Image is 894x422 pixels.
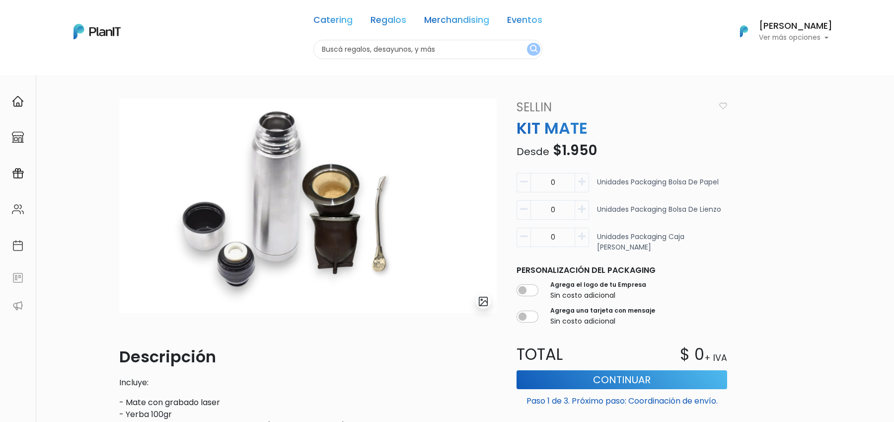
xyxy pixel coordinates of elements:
[517,391,727,407] p: Paso 1 de 3. Próximo paso: Coordinación de envío.
[119,377,497,389] p: Incluye:
[74,24,121,39] img: PlanIt Logo
[313,40,542,59] input: Buscá regalos, desayunos, y más
[371,16,406,28] a: Regalos
[478,296,489,307] img: gallery-light
[517,145,549,159] span: Desde
[119,345,497,369] p: Descripción
[550,306,655,315] label: Agrega una tarjeta con mensaje
[727,18,832,44] button: PlanIt Logo [PERSON_NAME] Ver más opciones
[597,204,721,224] p: Unidades packaging bolsa de lienzo
[759,34,832,41] p: Ver más opciones
[597,177,719,196] p: Unidades packaging bolsa de papel
[12,168,24,179] img: campaigns-02234683943229c281be62815700db0a1741e53638e28bf9629b52c665b00959.svg
[517,264,727,276] p: Personalización del packaging
[313,16,353,28] a: Catering
[12,95,24,107] img: home-e721727adea9d79c4d83392d1f703f7f8bce08238fde08b1acbfd93340b81755.svg
[733,20,755,42] img: PlanIt Logo
[511,342,622,366] p: Total
[511,98,715,116] a: SELLIN
[719,102,727,109] img: heart_icon
[550,280,646,289] label: Agrega el logo de tu Empresa
[507,16,542,28] a: Eventos
[511,116,733,140] p: KIT MATE
[597,232,727,253] p: Unidades packaging caja [PERSON_NAME]
[12,240,24,252] img: calendar-87d922413cdce8b2cf7b7f5f62616a5cf9e4887200fb71536465627b3292af00.svg
[680,342,704,366] p: $ 0
[12,272,24,284] img: feedback-78b5a0c8f98aac82b08bfc38622c3050aee476f2c9584af64705fc4e61158814.svg
[550,316,655,327] p: Sin costo adicional
[759,22,832,31] h6: [PERSON_NAME]
[553,141,597,160] span: $1.950
[424,16,489,28] a: Merchandising
[12,300,24,312] img: partners-52edf745621dab592f3b2c58e3bca9d71375a7ef29c3b500c9f145b62cc070d4.svg
[550,290,646,301] p: Sin costo adicional
[704,351,727,364] p: + IVA
[12,131,24,143] img: marketplace-4ceaa7011d94191e9ded77b95e3339b90024bf715f7c57f8cf31f2d8c509eaba.svg
[517,370,727,389] button: Continuar
[119,98,497,313] img: 2000___2000-Photoroom-Photoroom__2_.jpg
[530,45,537,54] img: search_button-432b6d5273f82d61273b3651a40e1bd1b912527efae98b1b7a1b2c0702e16a8d.svg
[12,203,24,215] img: people-662611757002400ad9ed0e3c099ab2801c6687ba6c219adb57efc949bc21e19d.svg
